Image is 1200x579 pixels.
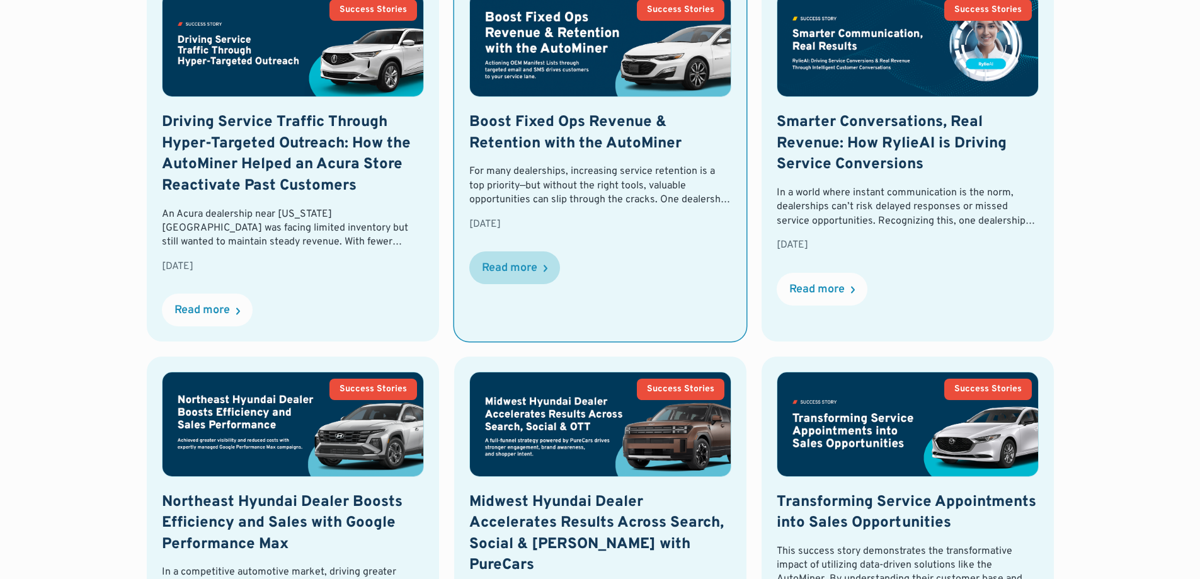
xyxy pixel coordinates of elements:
h2: Smarter Conversations, Real Revenue: How RylieAI is Driving Service Conversions [777,112,1039,176]
div: Success Stories [647,385,714,394]
div: An Acura dealership near [US_STATE][GEOGRAPHIC_DATA] was facing limited inventory but still wante... [162,207,424,249]
h2: Driving Service Traffic Through Hyper-Targeted Outreach: How the AutoMiner Helped an Acura Store ... [162,112,424,197]
div: Success Stories [340,6,407,14]
div: In a world where instant communication is the norm, dealerships can’t risk delayed responses or m... [777,186,1039,228]
div: [DATE] [777,238,1039,252]
div: Success Stories [340,385,407,394]
div: For many dealerships, increasing service retention is a top priority—but without the right tools,... [469,164,731,207]
div: [DATE] [162,260,424,273]
div: Success Stories [954,6,1022,14]
h2: Northeast Hyundai Dealer Boosts Efficiency and Sales with Google Performance Max [162,492,424,556]
div: Read more [174,305,230,316]
div: Read more [789,284,845,295]
div: Read more [482,263,537,274]
h2: Transforming Service Appointments into Sales Opportunities [777,492,1039,534]
div: Success Stories [647,6,714,14]
div: Success Stories [954,385,1022,394]
h2: Midwest Hyundai Dealer Accelerates Results Across Search, Social & [PERSON_NAME] with PureCars [469,492,731,576]
h2: Boost Fixed Ops Revenue & Retention with the AutoMiner [469,112,731,154]
div: [DATE] [469,217,731,231]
